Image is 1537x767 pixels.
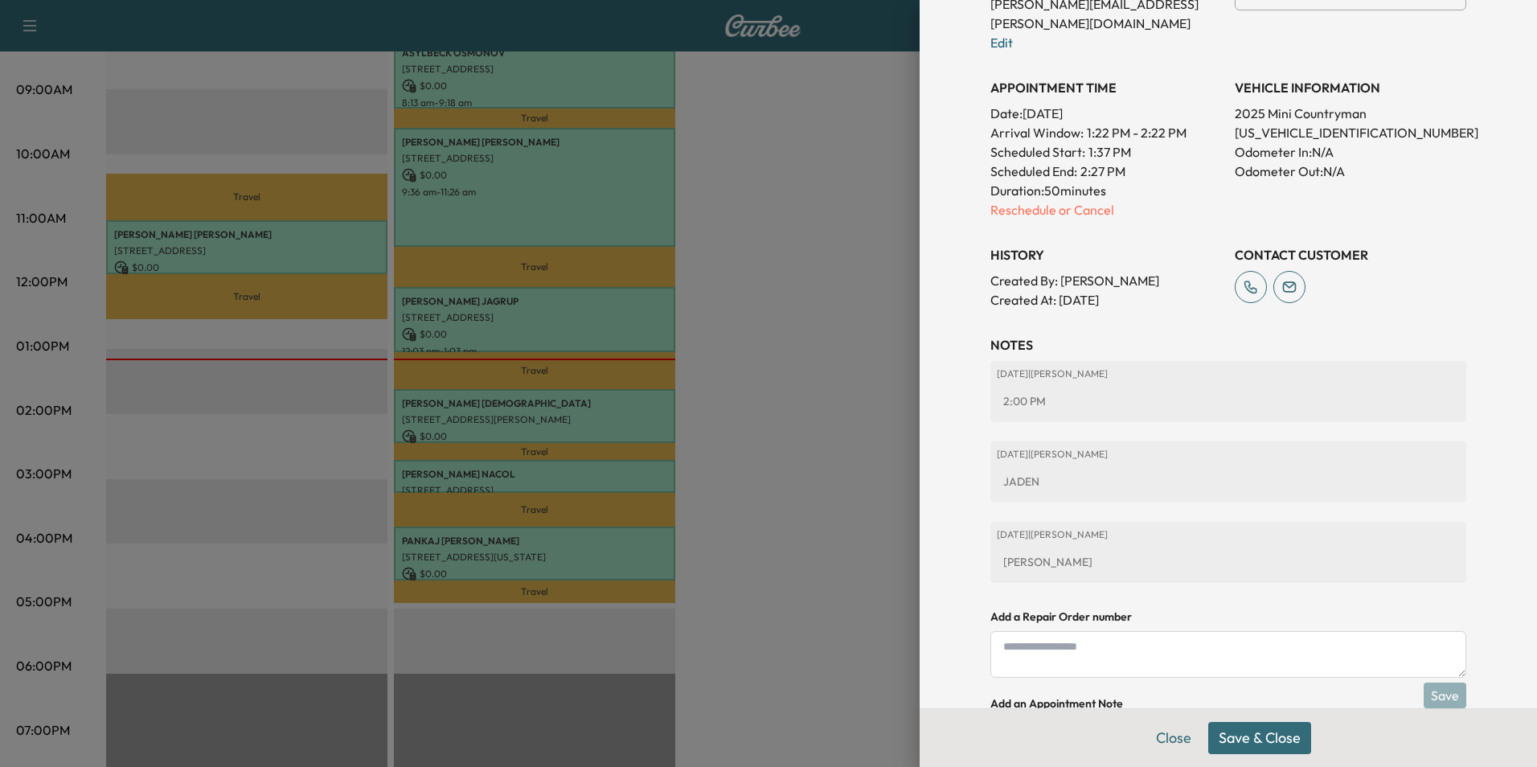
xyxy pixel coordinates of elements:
[997,367,1460,380] p: [DATE] | [PERSON_NAME]
[990,142,1085,162] p: Scheduled Start:
[1080,162,1125,181] p: 2:27 PM
[1235,104,1466,123] p: 2025 Mini Countryman
[990,162,1077,181] p: Scheduled End:
[1088,142,1131,162] p: 1:37 PM
[1235,78,1466,97] h3: VEHICLE INFORMATION
[990,271,1222,290] p: Created By : [PERSON_NAME]
[1235,162,1466,181] p: Odometer Out: N/A
[1235,123,1466,142] p: [US_VEHICLE_IDENTIFICATION_NUMBER]
[990,78,1222,97] h3: APPOINTMENT TIME
[1235,142,1466,162] p: Odometer In: N/A
[990,335,1466,355] h3: NOTES
[1087,123,1187,142] span: 1:22 PM - 2:22 PM
[997,387,1460,416] div: 2:00 PM
[990,200,1222,219] p: Reschedule or Cancel
[997,548,1460,576] div: [PERSON_NAME]
[990,35,1013,51] a: Edit
[1235,245,1466,265] h3: CONTACT CUSTOMER
[990,609,1466,625] h4: Add a Repair Order number
[990,245,1222,265] h3: History
[1146,722,1202,754] button: Close
[990,181,1222,200] p: Duration: 50 minutes
[990,123,1222,142] p: Arrival Window:
[997,528,1460,541] p: [DATE] | [PERSON_NAME]
[997,467,1460,496] div: JADEN
[990,290,1222,310] p: Created At : [DATE]
[990,104,1222,123] p: Date: [DATE]
[990,695,1466,712] h4: Add an Appointment Note
[1208,722,1311,754] button: Save & Close
[997,448,1460,461] p: [DATE] | [PERSON_NAME]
